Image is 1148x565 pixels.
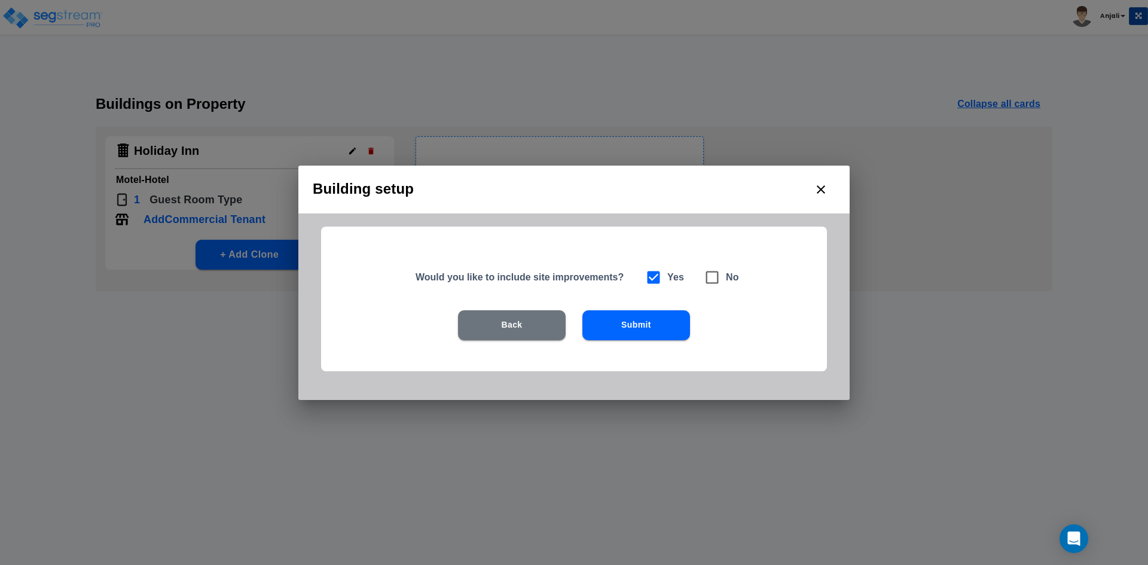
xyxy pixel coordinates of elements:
button: Back [458,310,566,340]
button: Submit [582,310,690,340]
button: close [807,175,835,204]
h6: No [726,269,739,286]
div: Open Intercom Messenger [1060,524,1088,553]
h6: Yes [667,269,684,286]
h5: Would you like to include site improvements? [416,271,630,283]
h2: Building setup [298,166,850,213]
